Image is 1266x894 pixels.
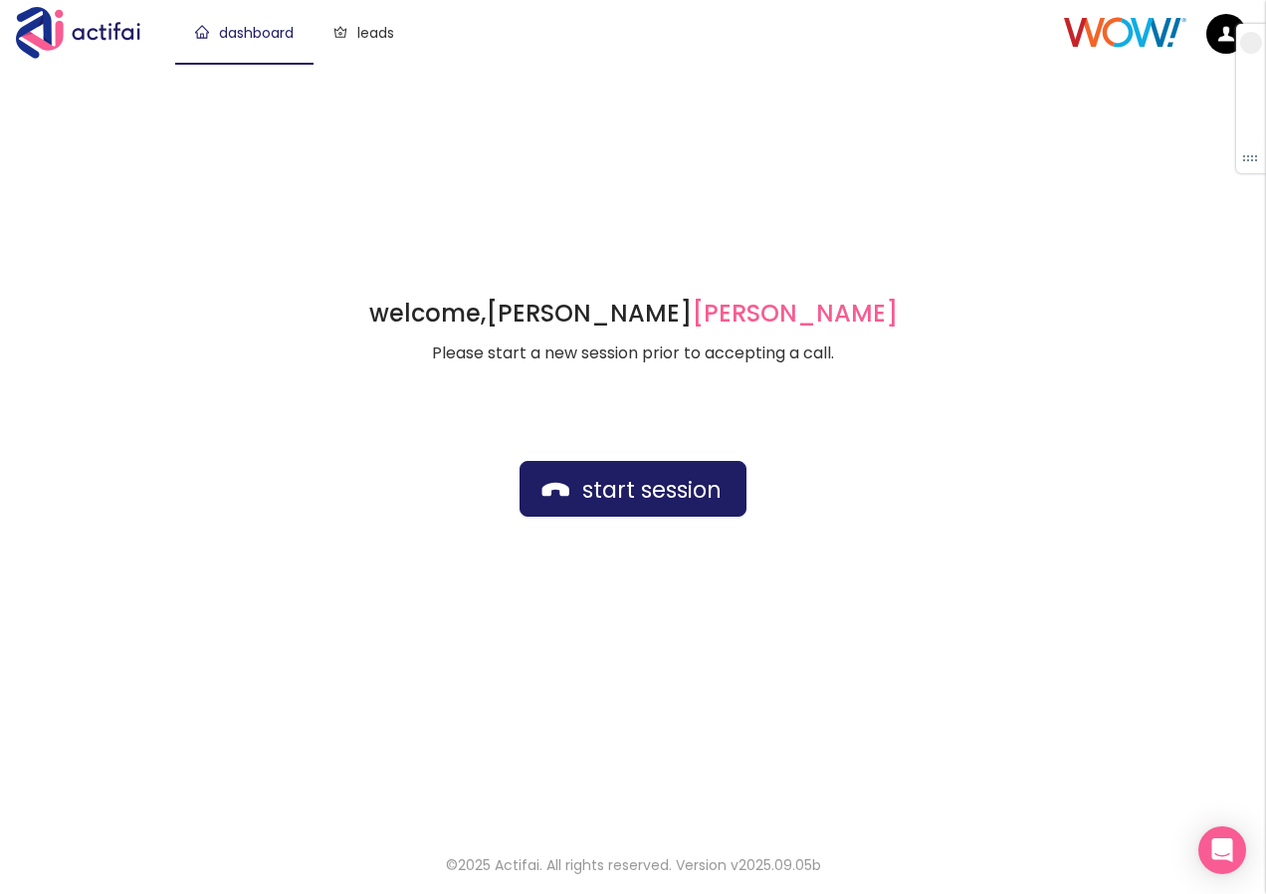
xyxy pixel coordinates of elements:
button: start session [520,461,746,517]
img: default.png [1206,14,1246,54]
a: leads [333,23,394,43]
a: dashboard [195,23,294,43]
img: Actifai Logo [16,7,159,59]
img: Client Logo [1064,17,1186,48]
strong: [PERSON_NAME] [486,297,898,330]
div: Open Intercom Messenger [1198,826,1246,874]
span: [PERSON_NAME] [692,297,898,330]
p: Please start a new session prior to accepting a call. [369,341,898,365]
h1: welcome, [369,298,898,330]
